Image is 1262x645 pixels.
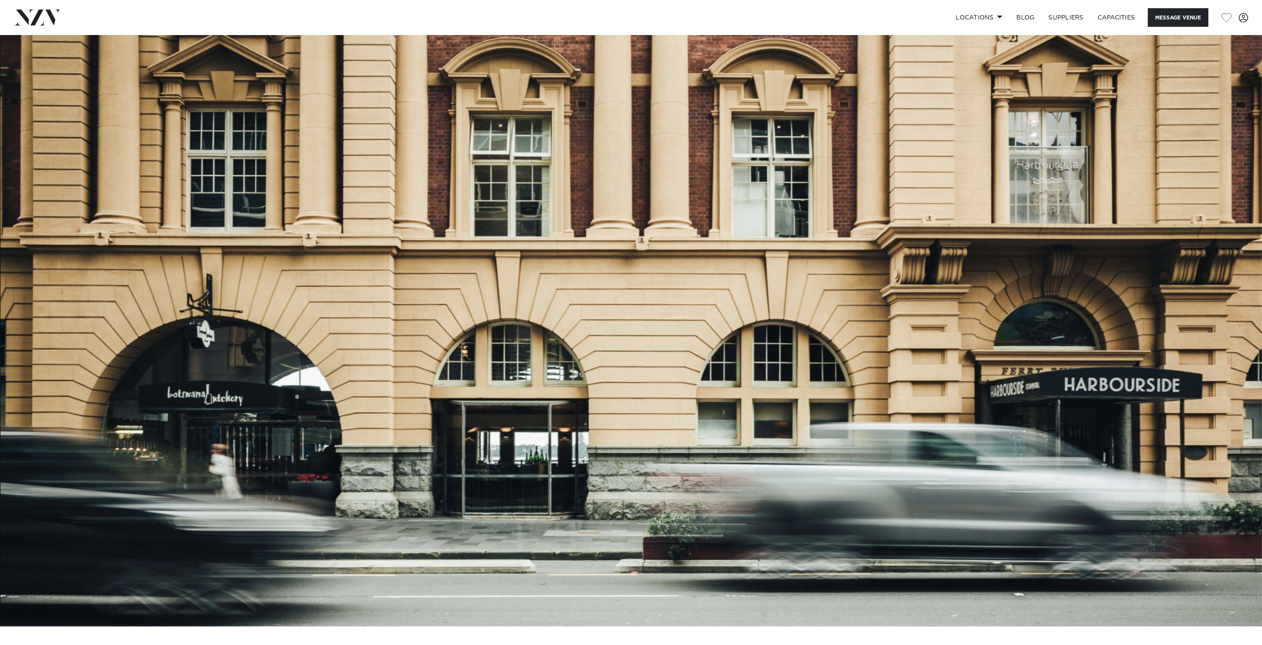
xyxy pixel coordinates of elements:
a: BLOG [1009,8,1041,27]
button: Message Venue [1148,8,1208,27]
img: nzv-logo.png [14,10,61,25]
a: SUPPLIERS [1041,8,1090,27]
a: Capacities [1091,8,1142,27]
a: Locations [949,8,1009,27]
